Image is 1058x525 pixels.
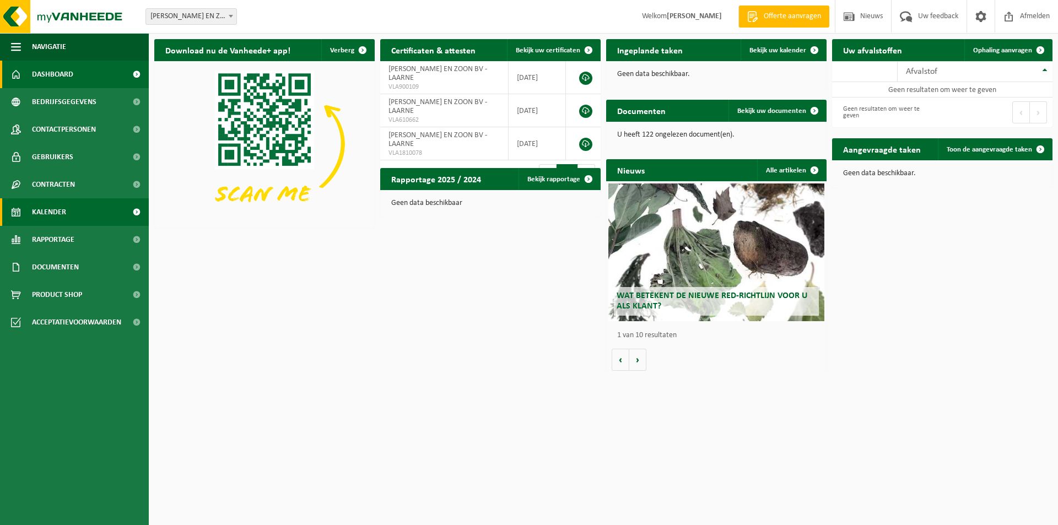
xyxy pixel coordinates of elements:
[32,308,121,336] span: Acceptatievoorwaarden
[154,39,301,61] h2: Download nu de Vanheede+ app!
[388,116,500,125] span: VLA610662
[391,199,590,207] p: Geen data beschikbaar
[964,39,1051,61] a: Ophaling aanvragen
[617,291,807,311] span: Wat betekent de nieuwe RED-richtlijn voor u als klant?
[32,88,96,116] span: Bedrijfsgegevens
[749,47,806,54] span: Bekijk uw kalender
[145,8,237,25] span: MATTHYS EN ZOON BV
[728,100,825,122] a: Bekijk uw documenten
[832,82,1052,98] td: Geen resultaten om weer te geven
[321,39,374,61] button: Verberg
[32,116,96,143] span: Contactpersonen
[388,65,487,82] span: [PERSON_NAME] EN ZOON BV - LAARNE
[832,39,913,61] h2: Uw afvalstoffen
[507,39,600,61] a: Bekijk uw certificaten
[509,127,566,160] td: [DATE]
[32,226,74,253] span: Rapportage
[154,61,375,226] img: Download de VHEPlus App
[741,39,825,61] a: Bekijk uw kalender
[32,61,73,88] span: Dashboard
[516,47,580,54] span: Bekijk uw certificaten
[629,349,646,371] button: Volgende
[388,83,500,91] span: VLA900109
[938,138,1051,160] a: Toon de aangevraagde taken
[606,39,694,61] h2: Ingeplande taken
[947,146,1032,153] span: Toon de aangevraagde taken
[838,100,937,125] div: Geen resultaten om weer te geven
[608,183,824,321] a: Wat betekent de nieuwe RED-richtlijn voor u als klant?
[32,143,73,171] span: Gebruikers
[388,98,487,115] span: [PERSON_NAME] EN ZOON BV - LAARNE
[32,198,66,226] span: Kalender
[617,131,816,139] p: U heeft 122 ongelezen document(en).
[973,47,1032,54] span: Ophaling aanvragen
[832,138,932,160] h2: Aangevraagde taken
[388,131,487,148] span: [PERSON_NAME] EN ZOON BV - LAARNE
[761,11,824,22] span: Offerte aanvragen
[388,149,500,158] span: VLA1810078
[519,168,600,190] a: Bekijk rapportage
[32,253,79,281] span: Documenten
[737,107,806,115] span: Bekijk uw documenten
[32,281,82,308] span: Product Shop
[509,61,566,94] td: [DATE]
[330,47,354,54] span: Verberg
[146,9,236,24] span: MATTHYS EN ZOON BV
[32,33,66,61] span: Navigatie
[1030,101,1047,123] button: Next
[606,100,677,121] h2: Documenten
[617,332,821,339] p: 1 van 10 resultaten
[606,159,656,181] h2: Nieuws
[380,39,487,61] h2: Certificaten & attesten
[509,94,566,127] td: [DATE]
[617,71,816,78] p: Geen data beschikbaar.
[843,170,1041,177] p: Geen data beschikbaar.
[380,168,492,190] h2: Rapportage 2025 / 2024
[757,159,825,181] a: Alle artikelen
[612,349,629,371] button: Vorige
[906,67,937,76] span: Afvalstof
[32,171,75,198] span: Contracten
[1012,101,1030,123] button: Previous
[738,6,829,28] a: Offerte aanvragen
[667,12,722,20] strong: [PERSON_NAME]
